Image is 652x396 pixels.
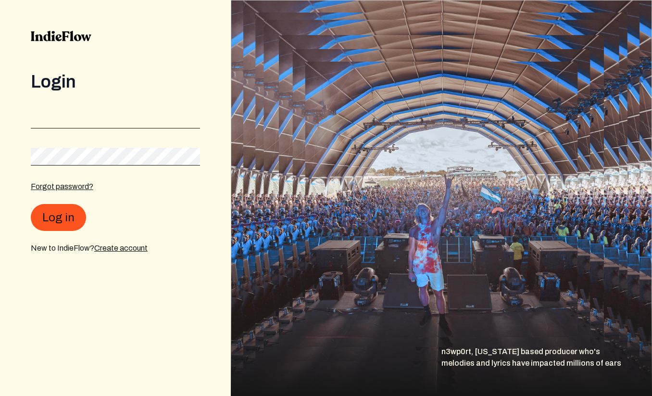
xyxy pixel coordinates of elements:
a: Create account [94,244,148,252]
div: n3wp0rt, [US_STATE] based producer who's melodies and lyrics have impacted millions of ears [441,346,652,396]
div: New to IndieFlow? [31,243,200,254]
div: Login [31,72,200,91]
img: indieflow-logo-black.svg [31,31,91,41]
button: Log in [31,204,86,231]
a: Forgot password? [31,182,93,191]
